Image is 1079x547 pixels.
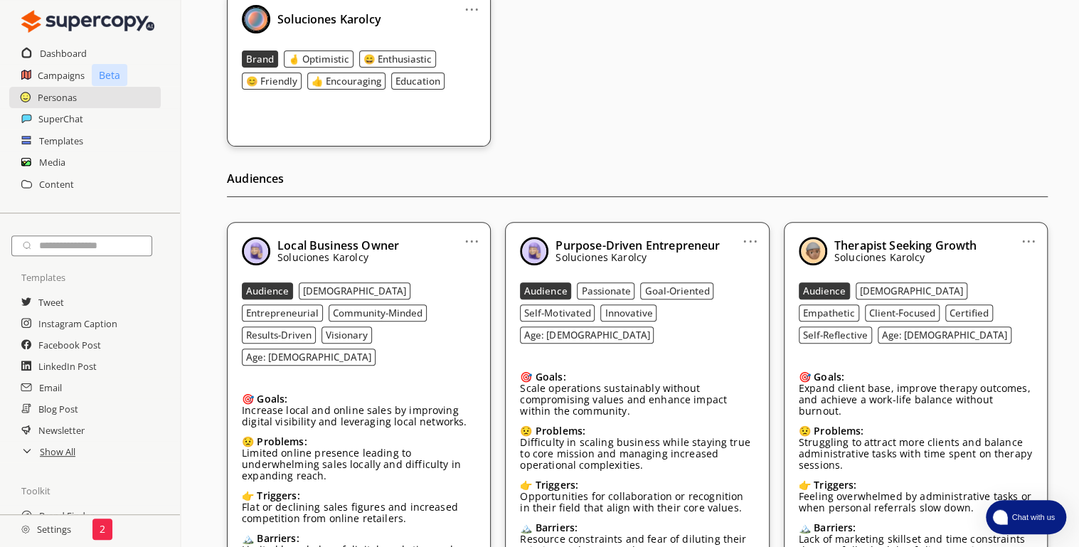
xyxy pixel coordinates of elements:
button: atlas-launcher [986,500,1066,534]
p: Feeling overwhelmed by administrative tasks or when personal referrals slow down. [799,491,1033,514]
div: 👉 [242,490,476,501]
img: Close [21,525,30,533]
b: Barriers: [257,531,299,545]
b: Barriers: [536,521,578,534]
button: Passionate [577,282,634,299]
a: Dashboard [40,43,87,64]
b: Entrepreneurial [246,307,319,319]
b: Goals: [814,370,844,383]
div: 😟 [242,436,476,447]
b: 😄 Enthusiastic [363,53,432,65]
button: [DEMOGRAPHIC_DATA] [856,282,967,299]
a: Templates [39,130,83,152]
button: 👍 Encouraging [307,73,386,90]
p: 2 [100,524,105,535]
p: Soluciones Karolcy [556,252,720,263]
b: Brand [246,53,274,65]
b: Passionate [581,285,630,297]
button: Age: [DEMOGRAPHIC_DATA] [878,326,1011,344]
img: Close [520,237,548,265]
button: Client-Focused [865,304,940,322]
b: Barriers: [814,521,856,534]
a: SuperChat [38,108,83,129]
b: [DEMOGRAPHIC_DATA] [303,285,406,297]
button: Empathetic [799,304,859,322]
p: Soluciones Karolcy [277,252,399,263]
button: 😊 Friendly [242,73,302,90]
b: Age: [DEMOGRAPHIC_DATA] [524,329,649,341]
b: Goals: [536,370,566,383]
p: Expand client base, improve therapy outcomes, and achieve a work-life balance without burnout. [799,383,1033,417]
p: Flat or declining sales figures and increased competition from online retailers. [242,501,476,524]
button: Audience [799,282,850,299]
h2: Campaigns [38,65,85,86]
a: ... [464,230,479,241]
b: Audience [246,285,289,297]
button: Visionary [321,326,372,344]
a: Facebook Post [38,334,101,356]
button: Brand [242,51,278,68]
a: Blog Post [38,398,78,420]
a: Newsletter [38,420,85,441]
button: Audience [242,282,293,299]
b: Problems: [536,424,585,437]
button: Age: [DEMOGRAPHIC_DATA] [242,349,376,366]
b: 😊 Friendly [246,75,297,87]
p: Scale operations sustainably without compromising values and enhance impact within the community. [520,383,754,417]
a: Email [39,377,62,398]
img: Close [242,5,270,33]
a: Personas [38,87,77,108]
p: Struggling to attract more clients and balance administrative tasks with time spent on therapy se... [799,437,1033,471]
img: Close [21,7,154,36]
a: Media [39,152,65,173]
div: 😟 [799,425,1033,437]
h2: Audiences [227,168,1048,197]
p: Increase local and online sales by improving digital visibility and leveraging local networks. [242,405,476,427]
img: Close [799,237,827,265]
button: Certified [945,304,993,322]
h2: LinkedIn Post [38,356,97,377]
b: Innovative [605,307,652,319]
a: Content [39,174,74,195]
b: 🤞 Optimistic [288,53,349,65]
b: Visionary [326,329,368,341]
button: Goal-Oriented [640,282,713,299]
p: Difficulty in scaling business while staying true to core mission and managing increased operatio... [520,437,754,471]
b: Audience [803,285,846,297]
b: Empathetic [803,307,855,319]
div: 😟 [520,425,754,437]
b: Triggers: [814,478,856,492]
button: 🤞 Optimistic [284,51,354,68]
b: 👍 Encouraging [312,75,381,87]
div: 🎯 [520,371,754,383]
button: Community-Minded [329,304,427,322]
a: Instagram Caption [38,313,117,334]
b: Client-Focused [869,307,935,319]
div: 🏔️ [799,522,1033,533]
b: Triggers: [257,489,299,502]
a: Show All [40,441,75,462]
button: Age: [DEMOGRAPHIC_DATA] [520,326,654,344]
button: Self-Motivated [520,304,595,322]
b: Local Business Owner [277,238,399,253]
button: Results-Driven [242,326,316,344]
a: Tweet [38,292,64,313]
div: 🎯 [242,393,476,405]
button: Entrepreneurial [242,304,323,322]
h2: Brand Finder [39,505,94,526]
b: Certified [950,307,989,319]
div: 🏔️ [242,533,476,544]
p: Opportunities for collaboration or recognition in their field that align with their core values. [520,491,754,514]
b: Education [395,75,440,87]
